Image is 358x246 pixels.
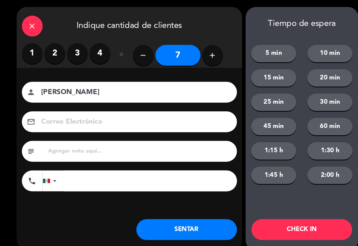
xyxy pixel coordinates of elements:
[240,66,283,83] button: 15 min
[294,136,337,153] button: 1:30 h
[26,112,34,120] i: email
[294,113,337,129] button: 60 min
[240,43,283,60] button: 5 min
[294,43,337,60] button: 10 min
[130,209,226,229] button: SENTAR
[21,41,41,61] label: 1
[86,41,105,61] label: 4
[42,41,62,61] label: 2
[240,159,283,176] button: 1:45 h
[240,136,283,153] button: 1:15 h
[193,43,213,63] button: add
[27,21,35,29] i: close
[26,141,34,149] i: subject
[133,49,141,57] i: remove
[294,159,337,176] button: 2:00 h
[235,18,342,28] div: Tiempo de espera
[26,84,34,92] i: person
[199,49,207,57] i: add
[41,163,56,183] div: Mexico (México): +52
[16,7,231,41] div: Indique cantidad de clientes
[127,43,147,63] button: remove
[39,82,218,94] input: Nombre del cliente
[240,113,283,129] button: 45 min
[27,169,35,177] i: phone
[105,41,127,64] div: ó
[294,66,337,83] button: 20 min
[45,140,221,149] input: Agregar nota aquí...
[39,111,218,122] input: Correo Electrónico
[240,209,336,229] button: CHECK IN
[294,89,337,106] button: 30 min
[240,89,283,106] button: 25 min
[64,41,84,61] label: 3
